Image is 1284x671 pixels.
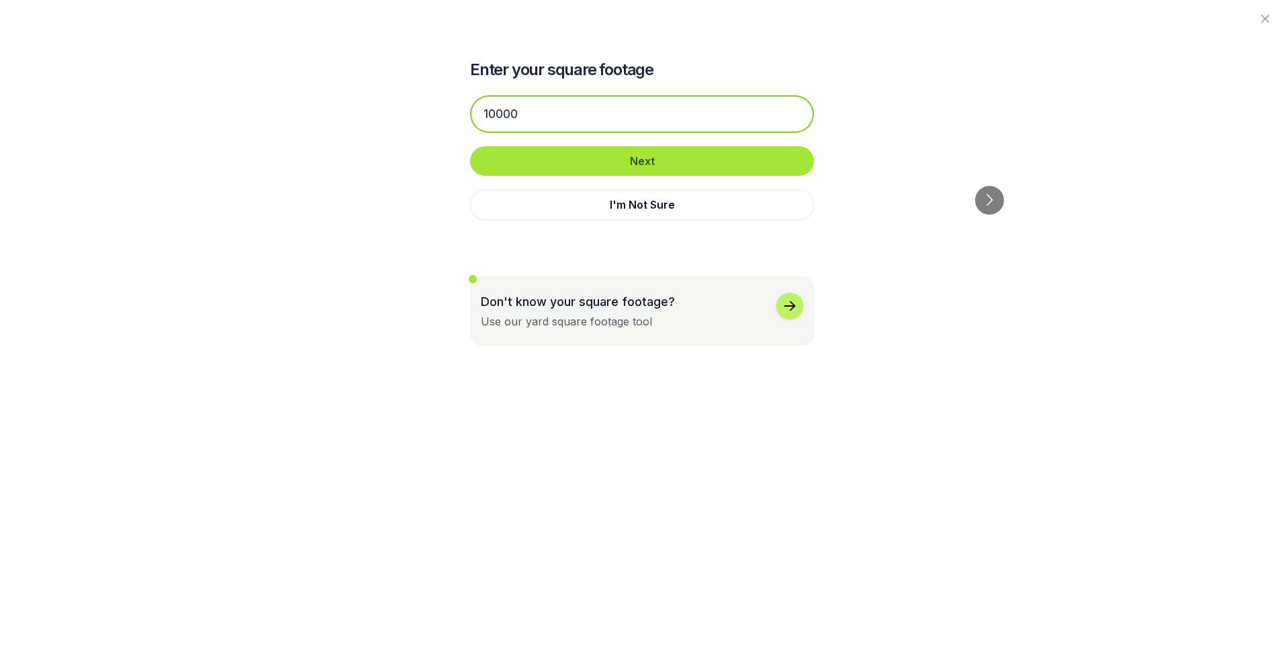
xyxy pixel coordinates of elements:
h2: Enter your square footage [470,59,814,81]
button: I'm Not Sure [470,189,814,220]
button: Next [470,146,814,176]
button: Go to next slide [975,186,1004,215]
p: Don't know your square footage? [481,293,675,311]
div: Use our yard square footage tool [481,313,652,329]
button: Don't know your square footage?Use our yard square footage tool [470,276,814,346]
